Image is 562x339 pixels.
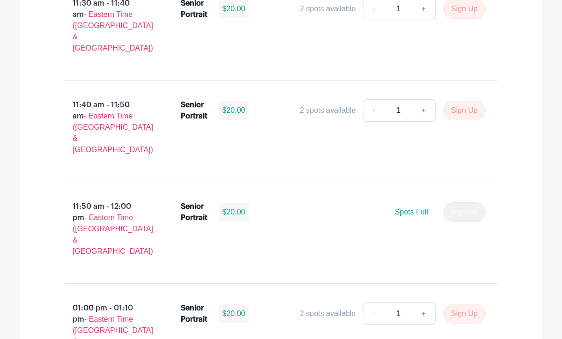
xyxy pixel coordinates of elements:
[73,214,153,255] span: - Eastern Time ([GEOGRAPHIC_DATA] & [GEOGRAPHIC_DATA])
[73,10,153,52] span: - Eastern Time ([GEOGRAPHIC_DATA] & [GEOGRAPHIC_DATA])
[181,302,207,325] div: Senior Portrait
[50,96,166,159] p: 11:40 am - 11:50 am
[219,203,249,221] div: $20.00
[300,308,355,319] div: 2 spots available
[363,302,385,325] a: -
[219,304,249,323] div: $20.00
[363,99,385,122] a: -
[219,101,249,120] div: $20.00
[300,105,355,116] div: 2 spots available
[300,3,355,15] div: 2 spots available
[443,304,486,324] button: Sign Up
[412,99,436,122] a: +
[443,101,486,120] button: Sign Up
[395,208,428,216] span: Spots Full
[181,99,207,122] div: Senior Portrait
[181,201,207,223] div: Senior Portrait
[73,112,153,154] span: - Eastern Time ([GEOGRAPHIC_DATA] & [GEOGRAPHIC_DATA])
[50,197,166,261] p: 11:50 am - 12:00 pm
[412,302,436,325] a: +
